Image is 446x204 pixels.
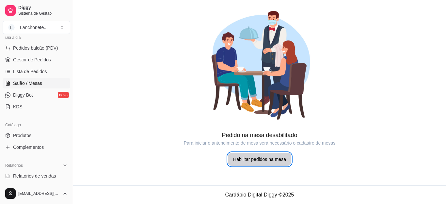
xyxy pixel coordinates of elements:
[3,32,70,43] div: Dia a dia
[13,92,33,98] span: Diggy Bot
[13,68,47,75] span: Lista de Pedidos
[3,21,70,34] button: Select a team
[3,182,70,193] a: Relatório de clientes
[3,120,70,130] div: Catálogo
[13,103,23,110] span: KDS
[73,140,446,146] article: Para iniciar o antendimento de mesa será necessário o cadastro de mesas
[13,144,44,150] span: Complementos
[13,56,51,63] span: Gestor de Pedidos
[3,43,70,53] button: Pedidos balcão (PDV)
[18,191,60,196] span: [EMAIL_ADDRESS][DOMAIN_NAME]
[73,185,446,204] footer: Cardápio Digital Diggy © 2025
[20,24,48,31] div: Lanchonete ...
[3,66,70,77] a: Lista de Pedidos
[18,11,68,16] span: Sistema de Gestão
[3,55,70,65] a: Gestor de Pedidos
[18,5,68,11] span: Diggy
[13,80,42,86] span: Salão / Mesas
[73,131,446,140] article: Pedido na mesa desabilitado
[3,171,70,181] a: Relatórios de vendas
[3,142,70,152] a: Complementos
[3,186,70,201] button: [EMAIL_ADDRESS][DOMAIN_NAME]
[3,78,70,88] a: Salão / Mesas
[13,45,58,51] span: Pedidos balcão (PDV)
[13,173,56,179] span: Relatórios de vendas
[3,102,70,112] a: KDS
[3,3,70,18] a: DiggySistema de Gestão
[13,132,31,139] span: Produtos
[3,130,70,141] a: Produtos
[8,24,15,31] span: L
[5,163,23,168] span: Relatórios
[3,90,70,100] a: Diggy Botnovo
[228,153,291,166] button: Habilitar pedidos na mesa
